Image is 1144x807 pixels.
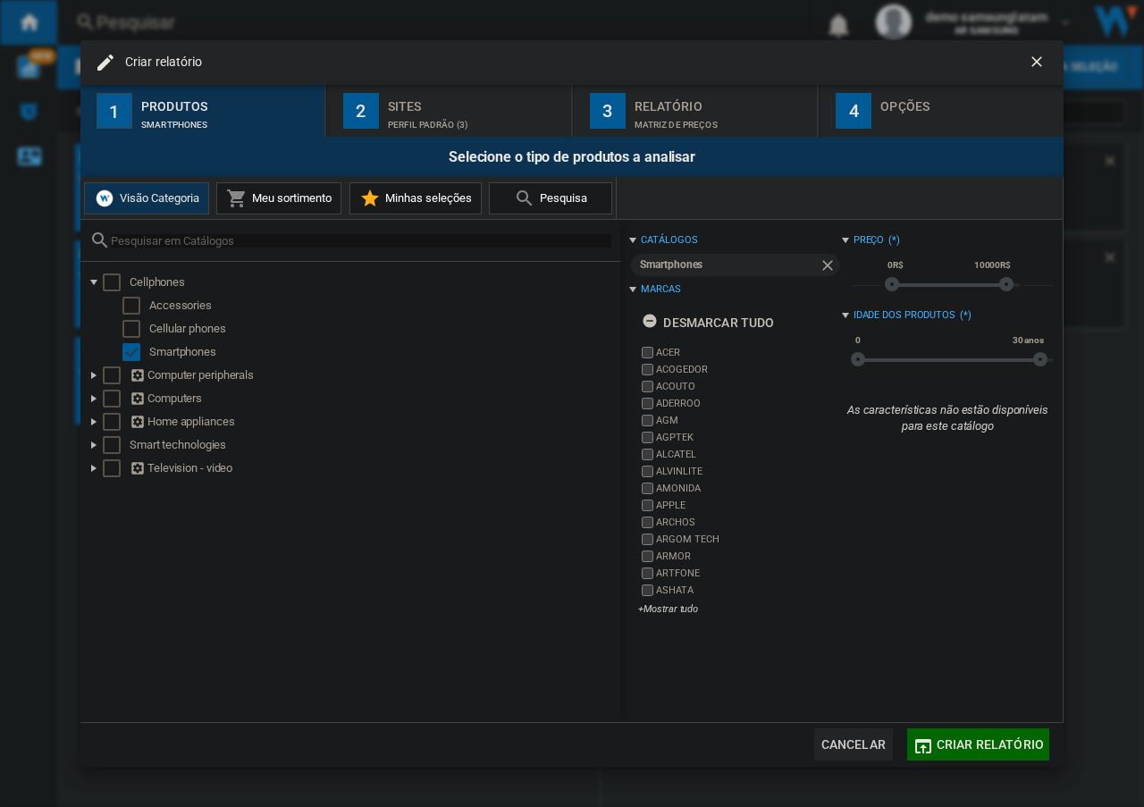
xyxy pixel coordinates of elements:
[489,182,612,214] button: Pesquisa
[820,85,1064,137] button: 4 Opções
[656,567,841,580] label: ARTFONE
[130,413,618,431] div: Home appliances
[103,390,130,408] md-checkbox: Select
[642,551,653,562] input: brand.name
[388,92,564,111] div: Sites
[814,728,893,761] button: Cancelar
[656,363,841,376] label: ACOGEDOR
[635,111,811,130] div: Matriz de preços
[642,483,653,494] input: brand.name
[972,258,1014,273] span: 10000R$
[388,111,564,130] div: Perfil padrão (3)
[640,254,818,276] div: Smartphones
[149,343,618,361] div: Smartphones
[656,550,841,563] label: ARMOR
[130,459,618,477] div: Television - video
[381,191,472,205] span: Minhas seleções
[656,482,841,495] label: AMONIDA
[103,366,130,384] md-checkbox: Select
[642,534,653,545] input: brand.name
[885,258,906,273] span: 0R$
[937,737,1044,752] span: Criar relatório
[1021,45,1056,80] button: getI18NText('BUTTONS.CLOSE_DIALOG')
[141,92,317,111] div: Produtos
[130,366,618,384] div: Computer peripherals
[80,85,326,137] button: 1 Produtos Smartphones
[656,499,841,512] label: APPLE
[656,584,841,597] label: ASHATA
[642,415,653,426] input: brand.name
[641,282,680,297] div: Marcas
[880,92,1056,111] div: Opções
[535,191,587,205] span: Pesquisa
[656,448,841,461] label: ALCATEL
[656,533,841,546] label: ARGOM TECH
[656,414,841,427] label: AGM
[642,584,653,596] input: brand.name
[842,402,1054,434] div: As características não estão disponíveis para este catálogo
[343,93,379,129] div: 2
[122,320,149,338] md-checkbox: Select
[656,465,841,478] label: ALVINLITE
[635,92,811,111] div: Relatório
[103,459,130,477] md-checkbox: Select
[638,602,841,616] div: +Mostrar tudo
[103,273,130,291] md-checkbox: Select
[141,111,317,130] div: Smartphones
[642,500,653,511] input: brand.name
[819,256,840,278] ng-md-icon: Remover
[97,93,132,129] div: 1
[84,182,209,214] button: Visão Categoria
[907,728,1049,761] button: Criar relatório
[641,233,697,248] div: catálogos
[149,320,618,338] div: Cellular phones
[149,297,618,315] div: Accessories
[103,436,130,454] md-checkbox: Select
[642,466,653,477] input: brand.name
[853,333,863,348] span: 0
[116,54,203,71] h4: Criar relatório
[642,381,653,392] input: brand.name
[642,449,653,460] input: brand.name
[122,297,149,315] md-checkbox: Select
[248,191,332,205] span: Meu sortimento
[94,188,115,209] img: wiser-icon-white.png
[642,347,653,358] input: brand.name
[590,93,626,129] div: 3
[636,307,779,339] button: Desmarcar tudo
[642,567,653,579] input: brand.name
[836,93,871,129] div: 4
[1028,53,1049,74] ng-md-icon: getI18NText('BUTTONS.CLOSE_DIALOG')
[130,436,618,454] div: Smart technologies
[656,516,841,529] label: ARCHOS
[130,390,618,408] div: Computers
[327,85,573,137] button: 2 Sites Perfil padrão (3)
[349,182,482,214] button: Minhas seleções
[122,343,149,361] md-checkbox: Select
[656,346,841,359] label: ACER
[111,234,611,248] input: Pesquisar em Catálogos
[656,380,841,393] label: ACOUTO
[854,233,885,248] div: Preço
[130,273,618,291] div: Cellphones
[642,307,774,339] div: Desmarcar tudo
[80,137,1064,177] div: Selecione o tipo de produtos a analisar
[115,191,199,205] span: Visão Categoria
[574,85,820,137] button: 3 Relatório Matriz de preços
[656,431,841,444] label: AGPTEK
[103,413,130,431] md-checkbox: Select
[216,182,341,214] button: Meu sortimento
[854,308,955,323] div: Idade dos produtos
[1010,333,1047,348] span: 30 anos
[642,364,653,375] input: brand.name
[642,517,653,528] input: brand.name
[642,398,653,409] input: brand.name
[642,432,653,443] input: brand.name
[656,397,841,410] label: ADERROO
